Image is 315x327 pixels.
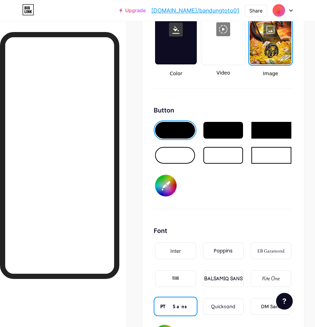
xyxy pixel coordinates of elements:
[151,6,239,15] a: [DOMAIN_NAME]/bandungtoto01
[272,4,285,17] img: bandung bisa01
[204,275,243,282] div: BALSAMIQ SANS
[248,70,293,77] span: Image
[172,275,179,282] div: TEKO
[154,106,293,115] div: Button
[119,8,146,13] a: Upgrade
[211,303,235,310] div: Quicksand
[214,247,233,255] div: Poppins
[154,226,293,235] div: Font
[170,247,181,255] div: Inter
[249,7,262,14] div: Share
[262,275,280,282] div: Kite One
[257,247,284,255] div: EB Garamond
[261,303,281,310] div: DM Sans
[201,69,245,77] span: Video
[154,70,198,77] span: Color
[160,303,191,310] div: PT Sans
